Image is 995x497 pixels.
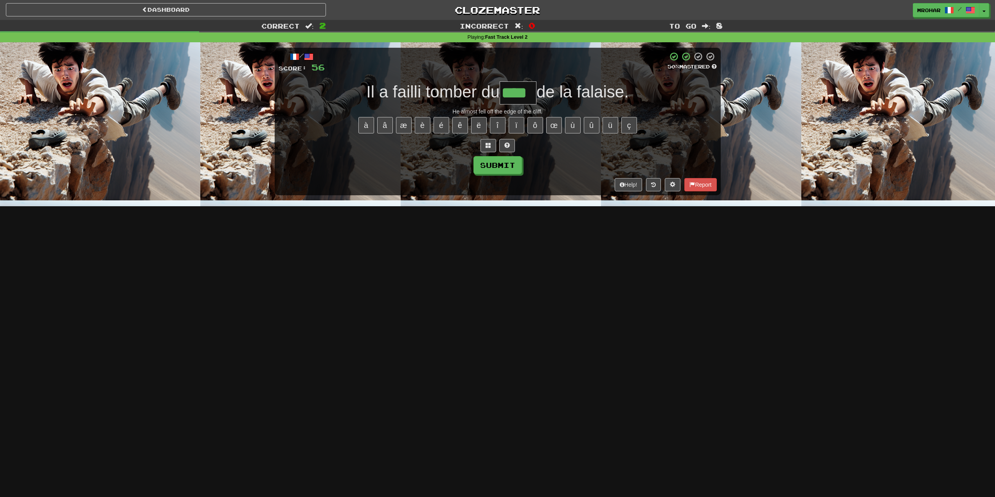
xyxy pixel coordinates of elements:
button: Report [684,178,716,191]
span: mrohar [917,7,941,14]
span: : [305,23,314,29]
a: mrohar / [913,3,979,17]
span: : [702,23,711,29]
button: à [358,117,374,133]
button: ê [452,117,468,133]
span: / [958,6,962,12]
button: œ [546,117,562,133]
span: 2 [319,21,326,30]
button: ë [471,117,487,133]
button: ù [565,117,581,133]
span: To go [669,22,696,30]
button: ç [621,117,637,133]
div: He almost fell off the edge of the cliff. [279,108,717,115]
span: : [515,23,523,29]
button: Submit [473,156,522,174]
span: de la falaise. [536,83,629,101]
button: Switch sentence to multiple choice alt+p [480,139,496,152]
button: æ [396,117,412,133]
button: â [377,117,393,133]
button: Help! [615,178,642,191]
a: Dashboard [6,3,326,16]
button: ï [509,117,524,133]
a: Clozemaster [338,3,658,17]
span: Incorrect [460,22,509,30]
button: Round history (alt+y) [646,178,661,191]
span: 8 [716,21,723,30]
span: Correct [261,22,300,30]
strong: Fast Track Level 2 [485,34,528,40]
div: / [279,52,325,61]
span: 0 [529,21,535,30]
button: î [490,117,506,133]
span: Score: [279,65,307,72]
button: Single letter hint - you only get 1 per sentence and score half the points! alt+h [499,139,515,152]
button: è [415,117,430,133]
span: Il a failli tomber du [366,83,500,101]
button: ü [603,117,618,133]
span: 50 % [668,63,679,70]
span: 56 [311,62,325,72]
button: ô [527,117,543,133]
button: û [584,117,599,133]
button: é [434,117,449,133]
div: Mastered [668,63,717,70]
